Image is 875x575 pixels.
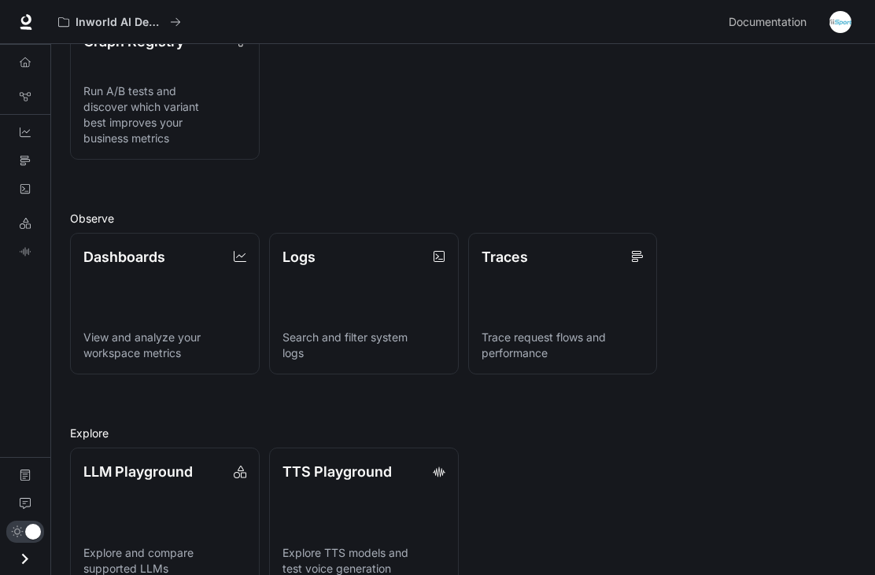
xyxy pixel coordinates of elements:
[6,176,44,201] a: Logs
[825,6,856,38] button: User avatar
[51,6,188,38] button: All workspaces
[6,491,44,516] a: Feedback
[282,330,445,361] p: Search and filter system logs
[6,239,44,264] a: TTS Playground
[70,17,260,160] a: Graph RegistryRun A/B tests and discover which variant best improves your business metrics
[76,16,164,29] p: Inworld AI Demos
[83,330,246,361] p: View and analyze your workspace metrics
[282,461,392,482] p: TTS Playground
[6,148,44,173] a: Traces
[83,461,193,482] p: LLM Playground
[722,6,818,38] a: Documentation
[6,50,44,75] a: Overview
[6,463,44,488] a: Documentation
[829,11,851,33] img: User avatar
[6,84,44,109] a: Graph Registry
[468,233,658,375] a: TracesTrace request flows and performance
[25,522,41,540] span: Dark mode toggle
[269,233,459,375] a: LogsSearch and filter system logs
[482,330,644,361] p: Trace request flows and performance
[6,120,44,145] a: Dashboards
[482,246,528,267] p: Traces
[83,83,246,146] p: Run A/B tests and discover which variant best improves your business metrics
[7,543,42,575] button: Open drawer
[729,13,807,32] span: Documentation
[70,425,856,441] h2: Explore
[70,233,260,375] a: DashboardsView and analyze your workspace metrics
[70,210,856,227] h2: Observe
[6,211,44,236] a: LLM Playground
[282,246,316,267] p: Logs
[83,246,165,267] p: Dashboards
